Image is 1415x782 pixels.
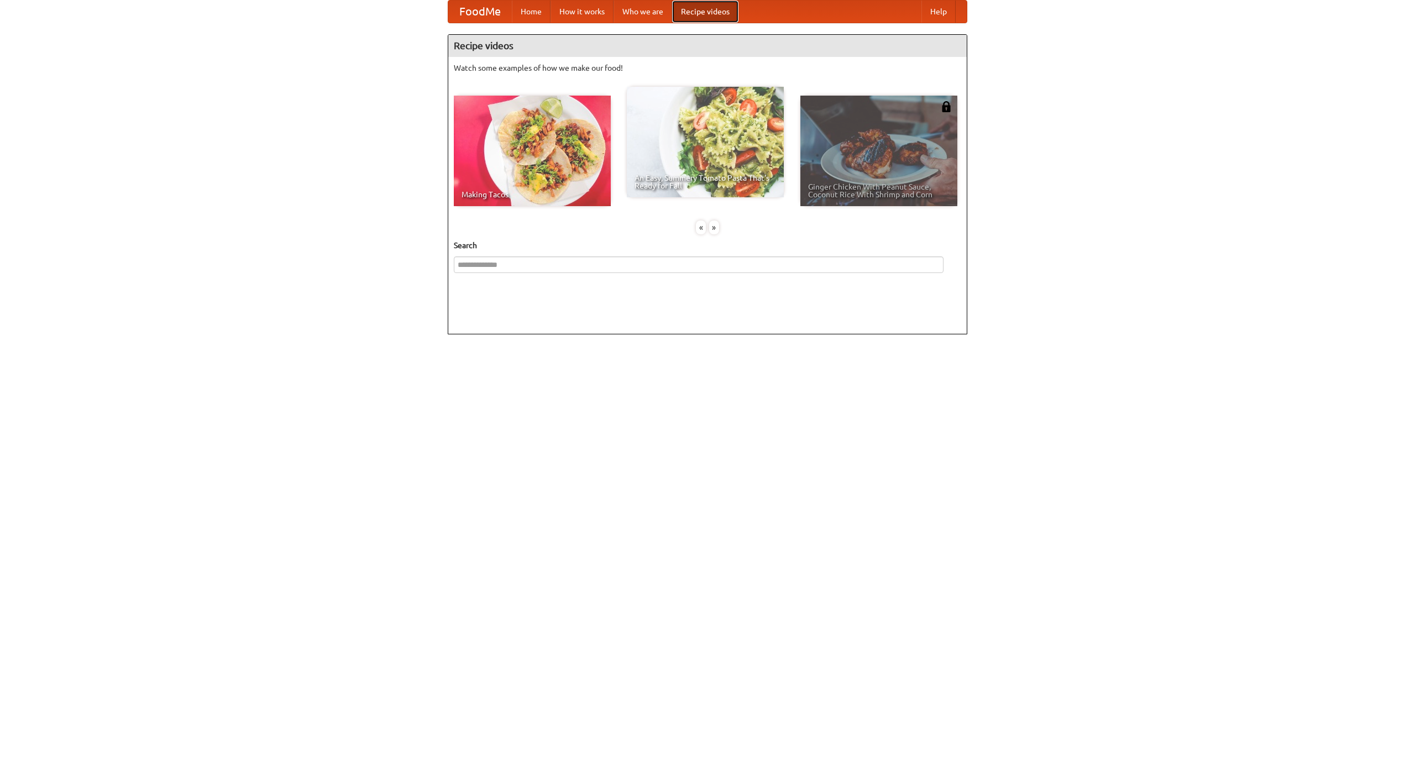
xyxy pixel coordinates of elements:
span: An Easy, Summery Tomato Pasta That's Ready for Fall [635,174,776,190]
span: Making Tacos [462,191,603,198]
img: 483408.png [941,101,952,112]
a: Help [921,1,956,23]
h4: Recipe videos [448,35,967,57]
a: How it works [551,1,614,23]
div: » [709,221,719,234]
a: Recipe videos [672,1,738,23]
a: Making Tacos [454,96,611,206]
div: « [696,221,706,234]
h5: Search [454,240,961,251]
a: FoodMe [448,1,512,23]
p: Watch some examples of how we make our food! [454,62,961,74]
a: Home [512,1,551,23]
a: Who we are [614,1,672,23]
a: An Easy, Summery Tomato Pasta That's Ready for Fall [627,87,784,197]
